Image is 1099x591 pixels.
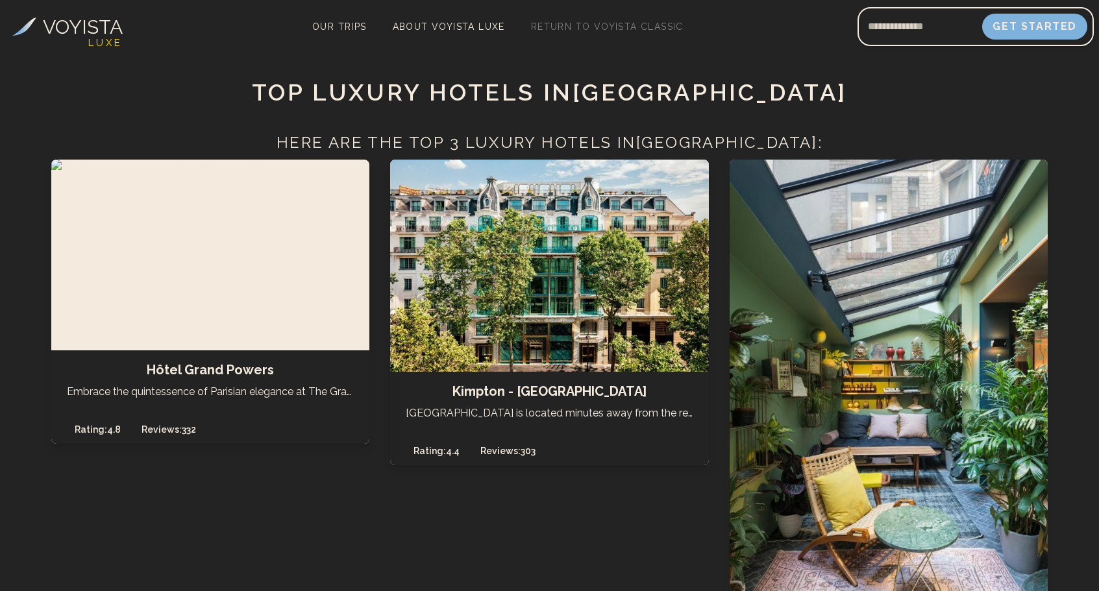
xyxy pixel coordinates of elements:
span: Reviews: 332 [134,420,204,439]
h2: Hôtel Grand Powers [67,361,354,379]
p: Embrace the quintessence of Parisian elegance at The Grand Powers, a 5-star sanctuary where herit... [67,384,354,400]
a: VOYISTA [12,12,123,42]
a: Return to Voyista Classic [526,18,689,36]
input: Email address [858,11,982,42]
span: Rating: 4.8 [67,420,129,439]
span: Our Trips [312,21,367,32]
h1: Top Luxury Hotels in [GEOGRAPHIC_DATA] [51,79,1048,105]
img: Luxury hotel in Paris: Hôtel Grand Powers [51,160,370,350]
a: Our Trips [307,18,372,36]
h3: VOYISTA [43,12,123,42]
p: [GEOGRAPHIC_DATA] is located minutes away from the renowned [GEOGRAPHIC_DATA], [GEOGRAPHIC_DATA],... [406,405,693,421]
a: About Voyista Luxe [388,18,510,36]
span: Reviews: 303 [473,442,543,460]
h2: Here are the top 3 luxury hotels in [GEOGRAPHIC_DATA] : [51,131,1048,160]
img: Luxury hotel in Paris: Kimpton - St Honoré Paris [390,160,709,372]
span: About Voyista Luxe [393,21,505,32]
span: Rating: 4.4 [406,442,467,460]
h2: Kimpton - [GEOGRAPHIC_DATA] [406,382,693,400]
span: Return to Voyista Classic [531,21,684,32]
button: Get Started [982,14,1087,40]
img: Voyista Logo [12,18,36,36]
h4: L U X E [88,36,120,51]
